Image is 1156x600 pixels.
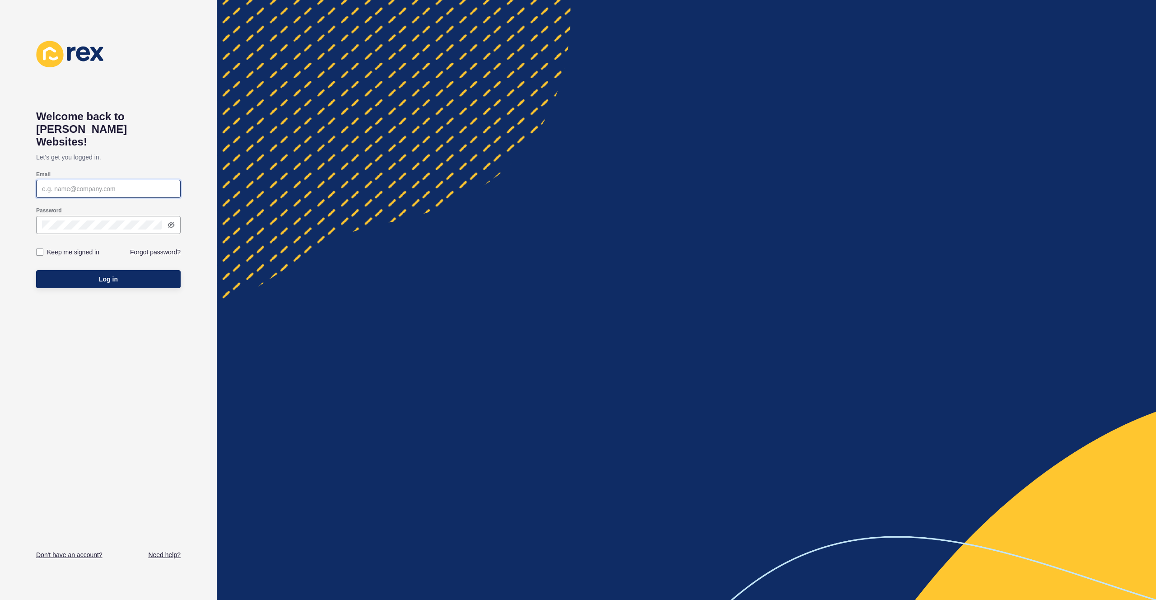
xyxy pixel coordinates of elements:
[42,184,175,193] input: e.g. name@company.com
[130,248,181,257] a: Forgot password?
[36,270,181,288] button: Log in
[36,550,103,559] a: Don't have an account?
[36,207,62,214] label: Password
[148,550,181,559] a: Need help?
[36,148,181,166] p: Let's get you logged in.
[36,171,51,178] label: Email
[47,248,99,257] label: Keep me signed in
[36,110,181,148] h1: Welcome back to [PERSON_NAME] Websites!
[99,275,118,284] span: Log in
